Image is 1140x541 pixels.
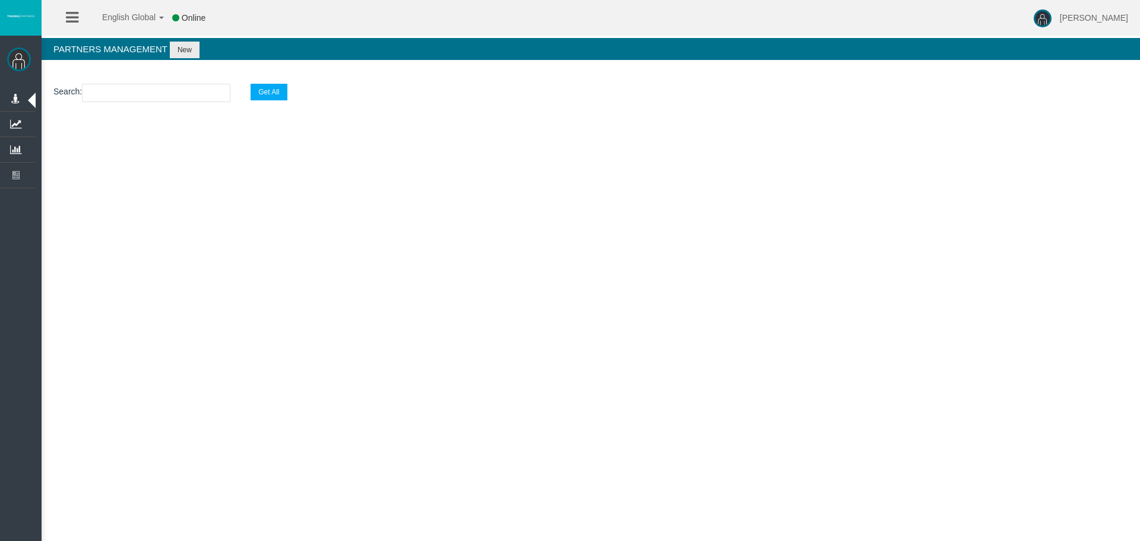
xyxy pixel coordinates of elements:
span: English Global [87,12,156,22]
img: user-image [1034,10,1052,27]
button: Get All [251,84,287,100]
p: : [53,84,1128,102]
label: Search [53,85,80,99]
span: Online [182,13,205,23]
img: logo.svg [6,14,36,18]
span: [PERSON_NAME] [1060,13,1128,23]
button: New [170,42,199,58]
span: Partners Management [53,44,167,54]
